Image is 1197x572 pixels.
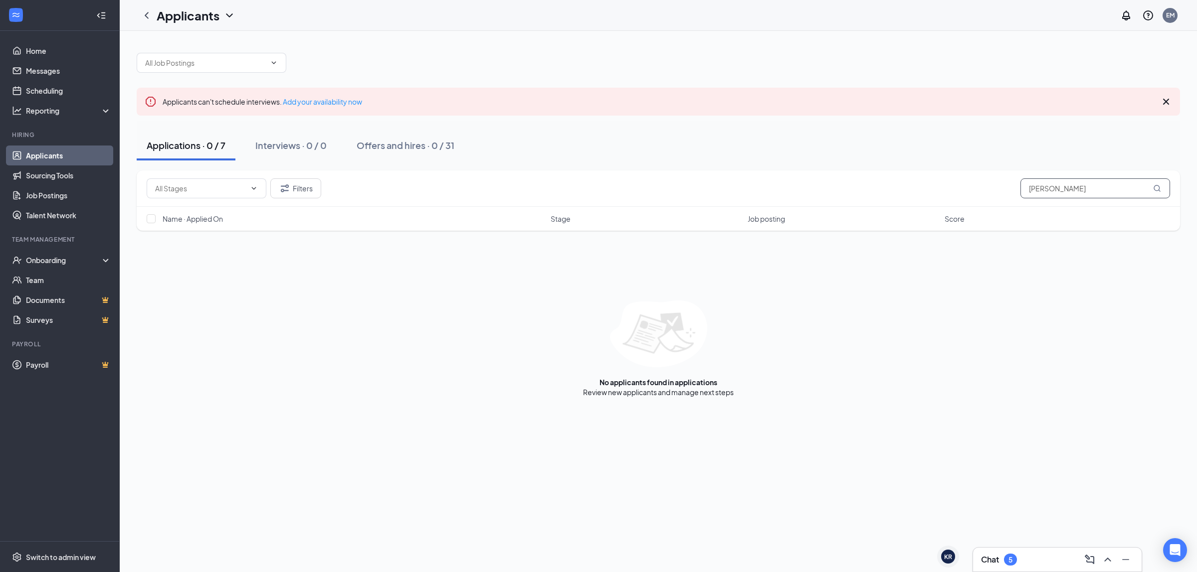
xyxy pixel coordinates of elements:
a: Sourcing Tools [26,165,111,185]
button: ChevronUp [1100,552,1116,568]
svg: UserCheck [12,255,22,265]
svg: Analysis [12,106,22,116]
svg: MagnifyingGlass [1153,184,1161,192]
span: Job posting [748,214,785,224]
svg: ChevronDown [270,59,278,67]
svg: ChevronLeft [141,9,153,21]
div: Interviews · 0 / 0 [255,139,327,151]
button: Minimize [1118,552,1134,568]
svg: Collapse [96,10,106,20]
a: DocumentsCrown [26,290,111,310]
a: Messages [26,61,111,81]
svg: ChevronDown [223,9,235,21]
svg: QuestionInfo [1142,9,1154,21]
div: Applications · 0 / 7 [147,139,225,151]
a: Team [26,270,111,290]
a: Job Postings [26,185,111,205]
a: Applicants [26,145,111,165]
div: 5 [1008,556,1012,564]
span: Name · Applied On [163,214,223,224]
svg: Settings [12,552,22,562]
div: KR [944,553,952,561]
svg: ChevronDown [250,184,258,192]
svg: Error [145,96,157,108]
input: Search in applications [1020,178,1170,198]
button: Filter Filters [270,178,321,198]
input: All Job Postings [145,57,266,68]
svg: Cross [1160,96,1172,108]
div: Switch to admin view [26,552,96,562]
div: EM [1166,11,1175,19]
svg: Notifications [1120,9,1132,21]
span: Applicants can't schedule interviews. [163,97,362,106]
span: Stage [551,214,571,224]
div: Open Intercom Messenger [1163,538,1187,562]
span: Score [945,214,965,224]
div: Hiring [12,131,109,139]
svg: Minimize [1120,554,1132,566]
div: No applicants found in applications [599,377,717,387]
div: Reporting [26,106,112,116]
svg: ComposeMessage [1084,554,1096,566]
input: All Stages [155,183,246,194]
button: ComposeMessage [1082,552,1098,568]
svg: WorkstreamLogo [11,10,21,20]
div: Team Management [12,235,109,244]
a: PayrollCrown [26,355,111,375]
a: Add your availability now [283,97,362,106]
div: Offers and hires · 0 / 31 [357,139,454,151]
a: Home [26,41,111,61]
a: SurveysCrown [26,310,111,330]
svg: ChevronUp [1102,554,1114,566]
h1: Applicants [157,7,219,24]
div: Payroll [12,340,109,348]
div: Review new applicants and manage next steps [583,387,734,397]
h3: Chat [981,554,999,565]
a: Scheduling [26,81,111,101]
a: Talent Network [26,205,111,225]
img: empty-state [610,300,707,367]
div: Onboarding [26,255,103,265]
svg: Filter [279,182,291,194]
